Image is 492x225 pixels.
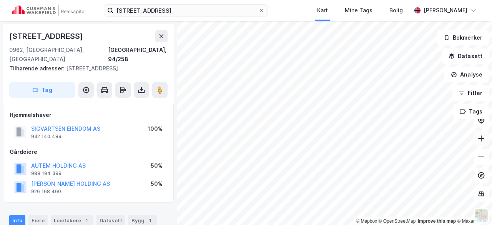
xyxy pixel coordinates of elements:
[9,65,66,72] span: Tilhørende adresser:
[437,30,489,45] button: Bokmerker
[442,48,489,64] button: Datasett
[151,179,163,188] div: 50%
[10,110,167,120] div: Hjemmelshaver
[418,218,456,224] a: Improve this map
[9,82,75,98] button: Tag
[146,217,154,224] div: 1
[454,188,492,225] iframe: Chat Widget
[148,124,163,133] div: 100%
[31,133,61,140] div: 932 140 489
[345,6,372,15] div: Mine Tags
[83,217,90,224] div: 1
[151,161,163,170] div: 50%
[10,147,167,157] div: Gårdeiere
[379,218,416,224] a: OpenStreetMap
[9,45,108,64] div: 0962, [GEOGRAPHIC_DATA], [GEOGRAPHIC_DATA]
[452,85,489,101] button: Filter
[356,218,377,224] a: Mapbox
[453,104,489,119] button: Tags
[12,5,85,16] img: cushman-wakefield-realkapital-logo.202ea83816669bd177139c58696a8fa1.svg
[424,6,467,15] div: [PERSON_NAME]
[31,188,61,195] div: 926 168 460
[9,30,85,42] div: [STREET_ADDRESS]
[389,6,403,15] div: Bolig
[113,5,258,16] input: Søk på adresse, matrikkel, gårdeiere, leietakere eller personer
[454,188,492,225] div: Kontrollprogram for chat
[108,45,168,64] div: [GEOGRAPHIC_DATA], 94/258
[317,6,328,15] div: Kart
[31,170,61,177] div: 989 194 399
[9,64,161,73] div: [STREET_ADDRESS]
[444,67,489,82] button: Analyse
